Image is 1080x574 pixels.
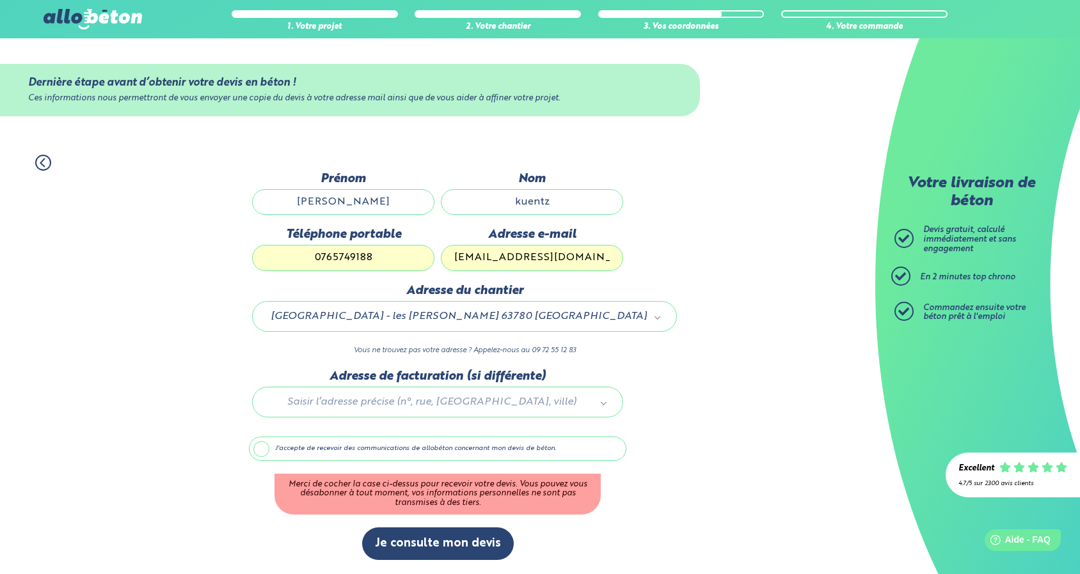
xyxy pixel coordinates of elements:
input: Quel est votre prénom ? [252,189,434,215]
div: 3. Vos coordonnées [598,22,765,32]
div: Excellent [958,464,994,474]
label: Adresse e-mail [441,228,623,242]
p: Vous ne trouvez pas votre adresse ? Appelez-nous au 09 72 55 12 83 [252,345,677,357]
label: Téléphone portable [252,228,434,242]
span: Devis gratuit, calculé immédiatement et sans engagement [923,226,1016,252]
span: Commandez ensuite votre béton prêt à l'emploi [923,304,1026,322]
span: En 2 minutes top chrono [920,273,1015,281]
input: Quel est votre nom de famille ? [441,189,623,215]
div: 4.7/5 sur 2300 avis clients [958,480,1067,487]
a: [GEOGRAPHIC_DATA] - les [PERSON_NAME] 63780 [GEOGRAPHIC_DATA] [266,308,663,325]
p: Votre livraison de béton [898,175,1045,210]
span: [GEOGRAPHIC_DATA] - les [PERSON_NAME] 63780 [GEOGRAPHIC_DATA] [271,308,647,325]
input: ex : 0642930817 [252,245,434,270]
label: Nom [441,172,623,186]
label: J'accepte de recevoir des communications de allobéton concernant mon devis de béton. [249,437,626,461]
input: ex : contact@allobeton.fr [441,245,623,270]
div: 2. Votre chantier [415,22,581,32]
div: Merci de cocher la case ci-dessus pour recevoir votre devis. Vous pouvez vous désabonner à tout m... [274,474,601,515]
img: allobéton [44,9,142,29]
div: 1. Votre projet [232,22,398,32]
label: Prénom [252,172,434,186]
div: Ces informations nous permettront de vous envoyer une copie du devis à votre adresse mail ainsi q... [28,94,672,104]
label: Adresse du chantier [252,284,677,298]
div: 4. Votre commande [781,22,948,32]
button: Je consulte mon devis [362,527,514,560]
iframe: Help widget launcher [966,524,1066,560]
div: Dernière étape avant d’obtenir votre devis en béton ! [28,77,672,89]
